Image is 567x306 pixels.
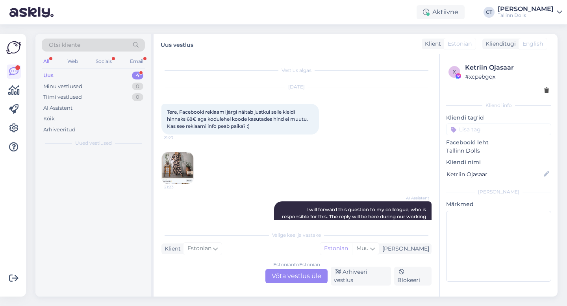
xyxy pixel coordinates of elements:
span: x [453,69,456,75]
div: [PERSON_NAME] [379,245,429,253]
img: Attachment [162,152,193,184]
img: Askly Logo [6,40,21,55]
div: Aktiivne [417,5,465,19]
div: 0 [132,83,143,90]
div: 0 [132,93,143,101]
span: AI Assistent [400,195,429,201]
div: Arhiveeritud [43,126,76,134]
div: All [42,56,51,66]
a: [PERSON_NAME]Tallinn Dolls [498,6,562,18]
div: Estonian to Estonian [273,261,320,268]
span: Otsi kliente [49,41,80,49]
div: Kliendi info [446,102,551,109]
div: Kõik [43,115,55,123]
div: Ketriin Ojasaar [465,63,549,72]
div: Tiimi vestlused [43,93,82,101]
div: Arhiveeri vestlus [331,267,391,286]
input: Lisa nimi [447,170,542,179]
span: 21:23 [164,135,193,141]
div: Blokeeri [394,267,432,286]
p: Märkmed [446,200,551,208]
div: Socials [94,56,113,66]
span: Estonian [448,40,472,48]
div: 4 [132,72,143,79]
div: Uus [43,72,54,79]
p: Facebooki leht [446,138,551,147]
div: Vestlus algas [161,67,432,74]
span: Tere, Facebooki reklaami järgi näitab justkui selle kleidi hinnaks 68€ aga kodulehel koode kasuta... [167,109,309,129]
span: 21:23 [164,184,194,190]
div: [PERSON_NAME] [498,6,554,12]
p: Kliendi tag'id [446,114,551,122]
div: Web [66,56,80,66]
span: English [523,40,543,48]
div: Email [128,56,145,66]
div: [PERSON_NAME] [446,188,551,195]
div: Klienditugi [482,40,516,48]
span: Estonian [187,244,211,253]
div: Võta vestlus üle [265,269,328,283]
div: Minu vestlused [43,83,82,90]
label: Uus vestlus [161,39,193,49]
p: Tallinn Dolls [446,147,551,155]
span: Uued vestlused [75,140,112,147]
span: I will forward this question to my colleague, who is responsible for this. The reply will be here... [282,206,427,227]
p: Kliendi nimi [446,158,551,166]
div: CT [484,7,495,18]
div: Estonian [320,243,352,254]
div: # xcpebgqx [465,72,549,81]
div: [DATE] [161,83,432,90]
div: Klient [161,245,181,253]
div: Klient [422,40,441,48]
input: Lisa tag [446,124,551,135]
span: Muu [356,245,369,252]
div: AI Assistent [43,104,72,112]
div: Tallinn Dolls [498,12,554,18]
div: Valige keel ja vastake [161,232,432,239]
